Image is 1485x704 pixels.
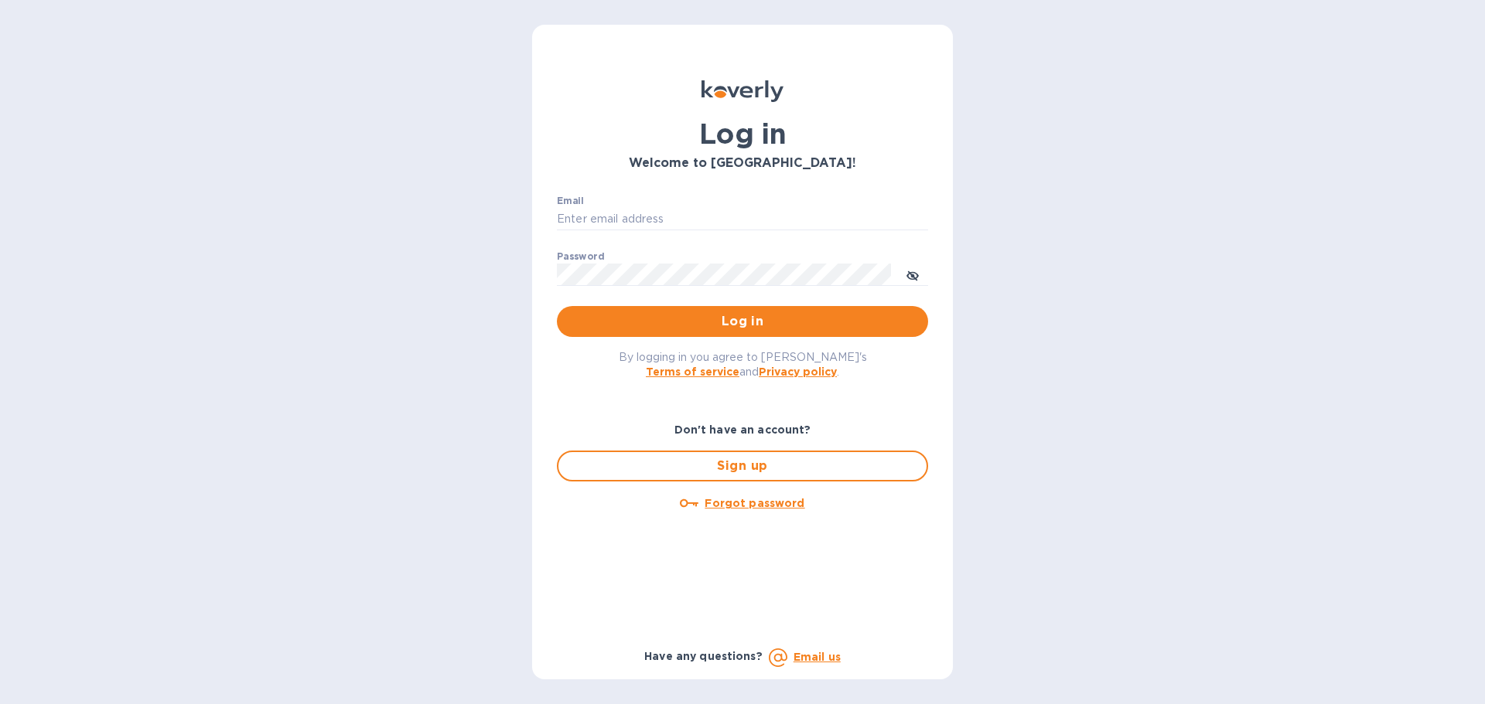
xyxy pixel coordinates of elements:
[759,366,837,378] a: Privacy policy
[646,366,739,378] a: Terms of service
[571,457,914,475] span: Sign up
[619,351,867,378] span: By logging in you agree to [PERSON_NAME]'s and .
[644,650,763,662] b: Have any questions?
[557,252,604,261] label: Password
[569,312,916,331] span: Log in
[794,651,841,663] a: Email us
[557,306,928,337] button: Log in
[557,451,928,481] button: Sign up
[557,117,928,150] h1: Log in
[702,80,783,102] img: Koverly
[557,208,928,231] input: Enter email address
[705,497,804,509] u: Forgot password
[897,259,928,290] button: toggle password visibility
[674,423,811,436] b: Don't have an account?
[557,156,928,171] h3: Welcome to [GEOGRAPHIC_DATA]!
[557,196,584,206] label: Email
